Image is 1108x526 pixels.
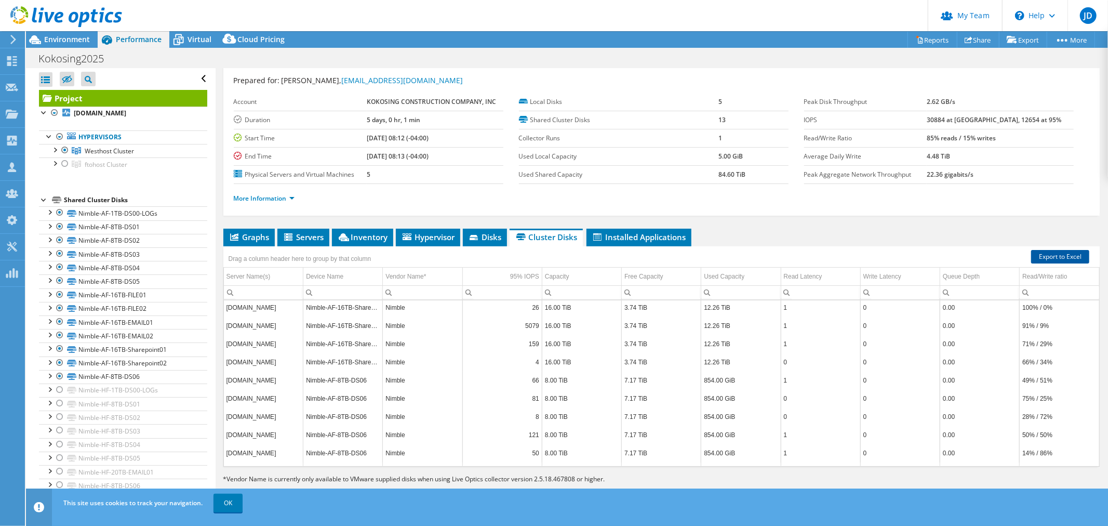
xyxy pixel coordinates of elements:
a: Nimble-HF-8TB-DS01 [39,397,207,411]
b: [DATE] 08:13 (-04:00) [367,152,429,161]
td: Column Read Latency, Value 0 [781,389,860,407]
div: Used Capacity [704,270,744,283]
td: Column Read Latency, Value 1 [781,426,860,444]
td: Column Server Name(s), Value westhost01.kokosing.biz [224,407,303,426]
label: Peak Aggregate Network Throughput [804,169,927,180]
td: Column Free Capacity, Filter cell [622,285,701,299]
td: Column Free Capacity, Value 7.17 TiB [622,444,701,462]
b: 4.48 TiB [927,152,950,161]
td: Column Used Capacity, Value 12.26 TiB [701,298,781,317]
td: Column Device Name, Value Nimble-AF-8TB-DS06 [303,444,383,462]
td: Column Read Latency, Filter cell [781,285,860,299]
td: Column Write Latency, Value 0 [860,298,940,317]
td: Column Server Name(s), Value westhost05.kokosing.biz [224,371,303,389]
td: Column Read/Write ratio, Value 66% / 34% [1020,353,1099,371]
td: Column Read/Write ratio, Value 75% / 25% [1020,389,1099,407]
b: [DATE] 08:12 (-04:00) [367,134,429,142]
td: Column Device Name, Value Nimble-AF-8TB-DS06 [303,407,383,426]
td: 95% IOPS Column [462,268,542,286]
td: Column Write Latency, Filter cell [860,285,940,299]
td: Column Read/Write ratio, Value 49% / 51% [1020,371,1099,389]
a: Export [999,32,1047,48]
td: Column Capacity, Value 8.00 TiB [542,426,621,444]
div: Free Capacity [624,270,663,283]
td: Column 95% IOPS, Value 8 [462,407,542,426]
div: Shared Cluster Disks [64,194,207,206]
td: Queue Depth Column [940,268,1020,286]
td: Column Vendor Name*, Value Nimble [383,335,462,353]
a: Nimble-HF-1TB-DS00-LOGs [39,384,207,397]
a: Hypervisors [39,130,207,144]
label: Read/Write Ratio [804,133,927,143]
a: Nimble-AF-8TB-DS01 [39,220,207,234]
b: 85% reads / 15% writes [927,134,996,142]
label: Shared Cluster Disks [519,115,718,125]
td: Column Write Latency, Value 0 [860,353,940,371]
td: Server Name(s) Column [224,268,303,286]
td: Column Server Name(s), Value westhost04.kokosing.biz [224,426,303,444]
a: Nimble-AF-16TB-Sharepoint02 [39,357,207,370]
td: Read Latency Column [781,268,860,286]
td: Column Vendor Name*, Value Nimble [383,317,462,335]
td: Column Capacity, Value 8.00 TiB [542,371,621,389]
td: Column Device Name, Filter cell [303,285,383,299]
td: Column Used Capacity, Value 854.00 GiB [701,389,781,407]
td: Column Read/Write ratio, Value 91% / 9% [1020,317,1099,335]
td: Column Read Latency, Value 0 [781,353,860,371]
label: Used Shared Capacity [519,169,718,180]
a: Nimble-HF-8TB-DS03 [39,424,207,438]
td: Column Used Capacity, Value 854.00 GiB [701,426,781,444]
b: 2.62 GB/s [927,97,955,106]
td: Column Vendor Name*, Value Nimble [383,298,462,317]
td: Column Write Latency, Value 0 [860,317,940,335]
td: Column Read Latency, Value 1 [781,298,860,317]
td: Column Queue Depth, Value 0.00 [940,317,1020,335]
span: Disks [468,232,502,242]
h1: Kokosing2025 [34,53,120,64]
span: Inventory [337,232,388,242]
b: 5 days, 0 hr, 1 min [367,115,420,124]
div: Capacity [545,270,569,283]
td: Write Latency Column [860,268,940,286]
td: Column Device Name, Value Nimble-AF-16TB-Sharepoint02 [303,335,383,353]
a: Nimble-HF-8TB-DS06 [39,479,207,492]
td: Column Vendor Name*, Value Nimble [383,407,462,426]
td: Column Write Latency, Value 0 [860,335,940,353]
td: Column 95% IOPS, Value 4 [462,353,542,371]
td: Column Vendor Name*, Value Nimble [383,389,462,407]
label: Local Disks [519,97,718,107]
a: Nimble-AF-8TB-DS04 [39,261,207,274]
td: Column Device Name, Value Nimble-AF-16TB-Sharepoint02 [303,317,383,335]
td: Column Device Name, Value Nimble-AF-8TB-DS06 [303,426,383,444]
span: [PERSON_NAME], [282,75,463,85]
td: Column Write Latency, Value 0 [860,389,940,407]
a: Nimble-AF-16TB-FILE01 [39,288,207,302]
label: Physical Servers and Virtual Machines [234,169,367,180]
td: Column Device Name, Value Nimble-AF-16TB-Sharepoint02 [303,353,383,371]
td: Column Capacity, Value 8.00 TiB [542,444,621,462]
span: Installed Applications [592,232,686,242]
svg: \n [1015,11,1024,20]
a: Nimble-HF-8TB-DS04 [39,438,207,452]
label: IOPS [804,115,927,125]
b: 5 [367,170,370,179]
td: Column Vendor Name*, Filter cell [383,285,462,299]
td: Column Capacity, Value 8.00 TiB [542,407,621,426]
td: Column Server Name(s), Value westhost03.kokosing.biz [224,389,303,407]
td: Column 95% IOPS, Value 66 [462,371,542,389]
td: Column Queue Depth, Value 0.00 [940,371,1020,389]
td: Used Capacity Column [701,268,781,286]
div: Vendor Name* [385,270,426,283]
td: Column Read/Write ratio, Value 71% / 29% [1020,335,1099,353]
span: Vendor Name is currently only available to VMware supplied disks when using Live Optics collector... [227,475,605,483]
td: Column Capacity, Value 16.00 TiB [542,317,621,335]
td: Column Used Capacity, Value 12.26 TiB [701,317,781,335]
a: Nimble-HF-8TB-DS05 [39,452,207,465]
a: Nimble-AF-8TB-DS02 [39,234,207,247]
td: Column Read Latency, Value 0 [781,407,860,426]
span: This site uses cookies to track your navigation. [63,498,203,507]
td: Column Used Capacity, Filter cell [701,285,781,299]
td: Column 95% IOPS, Value 50 [462,444,542,462]
div: Queue Depth [943,270,980,283]
td: Column Queue Depth, Value 0.00 [940,298,1020,317]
